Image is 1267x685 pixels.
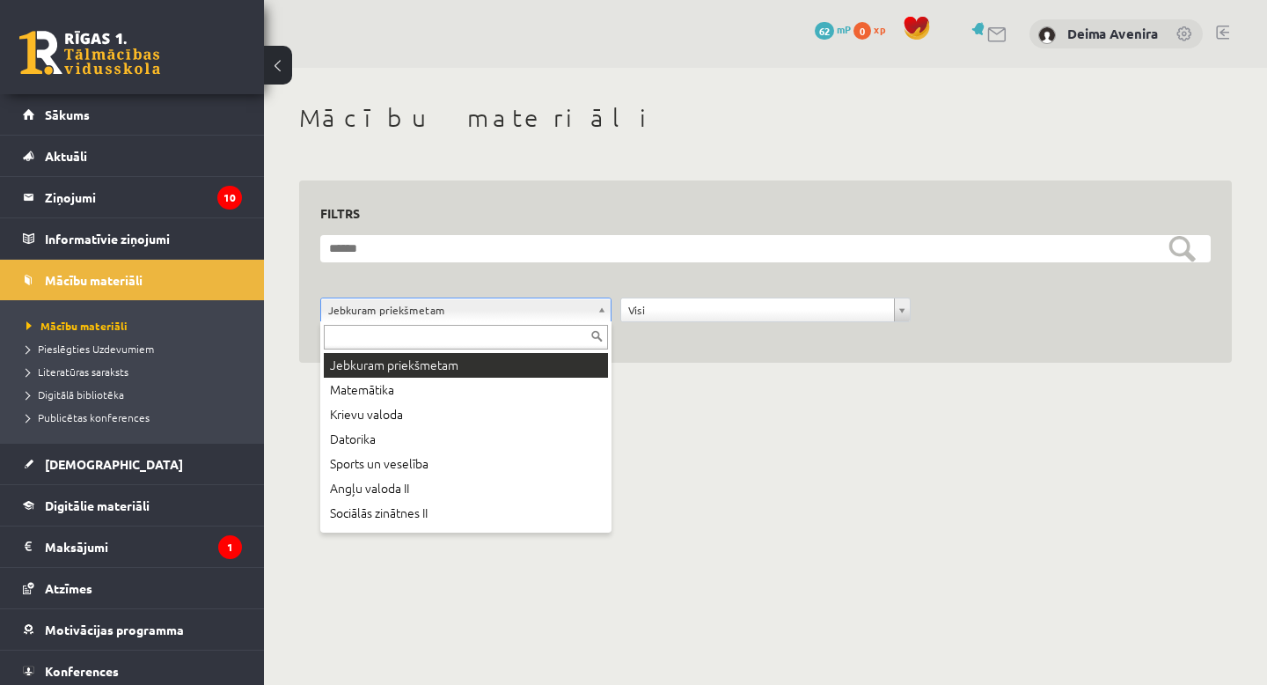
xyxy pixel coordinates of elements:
[324,402,608,427] div: Krievu valoda
[324,353,608,378] div: Jebkuram priekšmetam
[324,476,608,501] div: Angļu valoda II
[324,501,608,526] div: Sociālās zinātnes II
[324,378,608,402] div: Matemātika
[324,427,608,452] div: Datorika
[324,452,608,476] div: Sports un veselība
[324,526,608,550] div: Uzņēmējdarbības pamati (Specializētais kurss)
